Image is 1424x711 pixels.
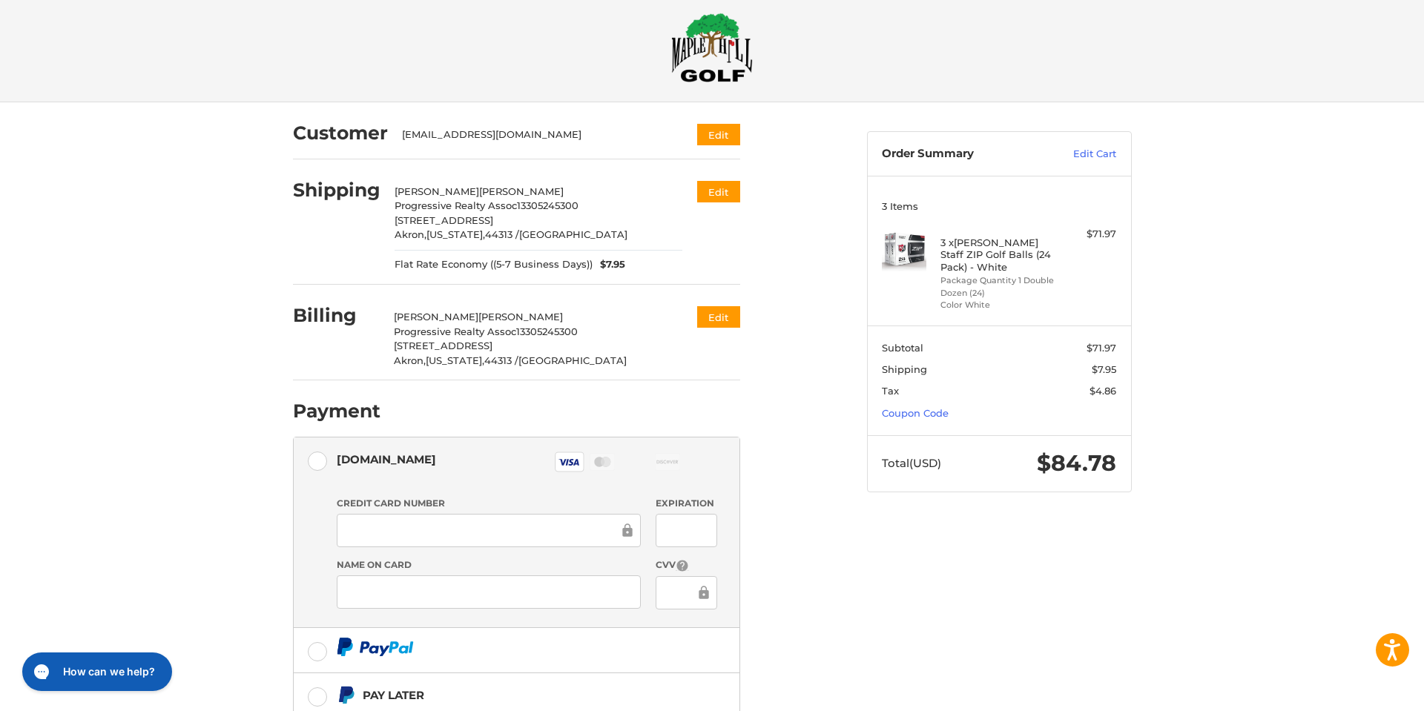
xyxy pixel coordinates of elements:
[394,311,478,323] span: [PERSON_NAME]
[516,325,578,337] span: 13305245300
[656,558,717,572] label: CVV
[395,257,593,272] span: Flat Rate Economy ((5-7 Business Days))
[697,124,740,145] button: Edit
[940,274,1054,299] li: Package Quantity 1 Double Dozen (24)
[671,13,753,82] img: Maple Hill Golf
[882,147,1041,162] h3: Order Summary
[656,497,717,510] label: Expiration
[402,128,668,142] div: [EMAIL_ADDRESS][DOMAIN_NAME]
[15,647,177,696] iframe: Gorgias live chat messenger
[485,228,519,240] span: 44313 /
[395,185,479,197] span: [PERSON_NAME]
[519,228,627,240] span: [GEOGRAPHIC_DATA]
[426,354,484,366] span: [US_STATE],
[1058,227,1116,242] div: $71.97
[940,237,1054,273] h4: 3 x [PERSON_NAME] Staff ZIP Golf Balls (24 Pack) - White
[882,407,949,419] a: Coupon Code
[1092,363,1116,375] span: $7.95
[337,638,414,656] img: PayPal icon
[1037,449,1116,477] span: $84.78
[593,257,625,272] span: $7.95
[337,447,436,472] div: [DOMAIN_NAME]
[337,497,641,510] label: Credit Card Number
[293,179,380,202] h2: Shipping
[394,354,426,366] span: Akron,
[337,558,641,572] label: Name on Card
[478,311,563,323] span: [PERSON_NAME]
[394,340,492,351] span: [STREET_ADDRESS]
[882,456,941,470] span: Total (USD)
[1041,147,1116,162] a: Edit Cart
[697,306,740,328] button: Edit
[293,122,388,145] h2: Customer
[479,185,564,197] span: [PERSON_NAME]
[484,354,518,366] span: 44313 /
[395,214,493,226] span: [STREET_ADDRESS]
[1087,342,1116,354] span: $71.97
[394,325,516,337] span: Progressive Realty Assoc
[337,686,355,704] img: Pay Later icon
[940,299,1054,311] li: Color White
[293,400,380,423] h2: Payment
[697,181,740,202] button: Edit
[517,199,578,211] span: 13305245300
[395,228,426,240] span: Akron,
[882,200,1116,212] h3: 3 Items
[882,363,927,375] span: Shipping
[882,385,899,397] span: Tax
[1090,385,1116,397] span: $4.86
[518,354,627,366] span: [GEOGRAPHIC_DATA]
[293,304,380,327] h2: Billing
[363,683,647,707] div: Pay Later
[882,342,923,354] span: Subtotal
[395,199,517,211] span: Progressive Realty Assoc
[426,228,485,240] span: [US_STATE],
